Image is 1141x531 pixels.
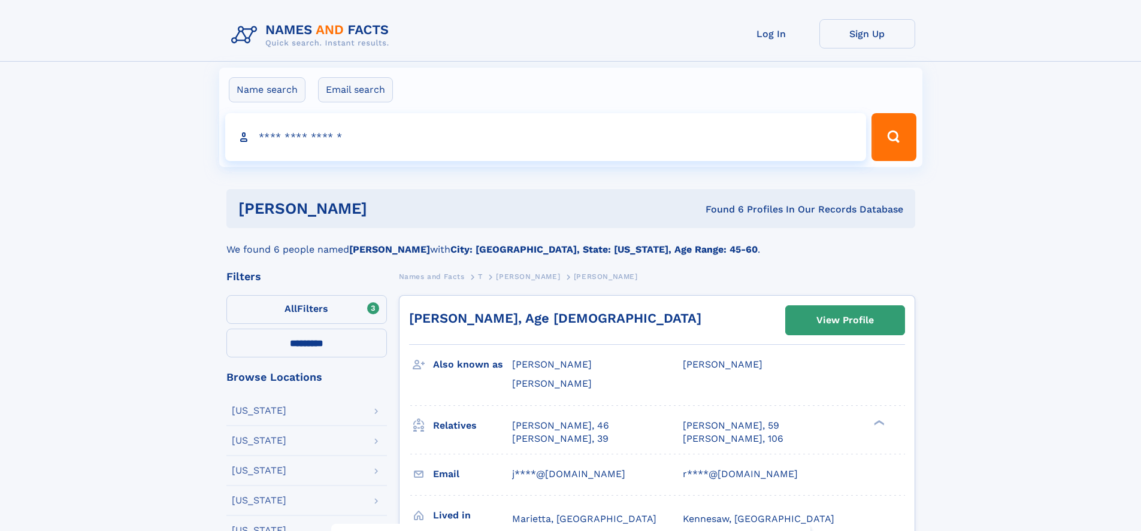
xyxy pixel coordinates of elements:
a: Log In [724,19,819,48]
a: [PERSON_NAME], 46 [512,419,609,432]
h1: [PERSON_NAME] [238,201,537,216]
label: Email search [318,77,393,102]
a: Sign Up [819,19,915,48]
h3: Relatives [433,415,512,436]
span: [PERSON_NAME] [496,272,560,281]
h3: Lived in [433,505,512,526]
b: City: [GEOGRAPHIC_DATA], State: [US_STATE], Age Range: 45-60 [450,244,758,255]
span: [PERSON_NAME] [683,359,762,370]
a: [PERSON_NAME], 59 [683,419,779,432]
div: Filters [226,271,387,282]
a: View Profile [786,306,904,335]
span: T [478,272,483,281]
label: Filters [226,295,387,324]
a: T [478,269,483,284]
div: ❯ [871,418,885,426]
a: Names and Facts [399,269,465,284]
span: Kennesaw, [GEOGRAPHIC_DATA] [683,513,834,524]
div: [US_STATE] [232,406,286,415]
b: [PERSON_NAME] [349,244,430,255]
label: Name search [229,77,305,102]
input: search input [225,113,867,161]
div: Browse Locations [226,372,387,383]
span: Marietta, [GEOGRAPHIC_DATA] [512,513,656,524]
span: [PERSON_NAME] [574,272,638,281]
span: [PERSON_NAME] [512,359,592,370]
img: Logo Names and Facts [226,19,399,51]
a: [PERSON_NAME], 106 [683,432,783,445]
div: Found 6 Profiles In Our Records Database [536,203,903,216]
div: [US_STATE] [232,466,286,475]
button: Search Button [871,113,916,161]
h3: Email [433,464,512,484]
div: [US_STATE] [232,496,286,505]
a: [PERSON_NAME] [496,269,560,284]
h3: Also known as [433,354,512,375]
span: [PERSON_NAME] [512,378,592,389]
div: [US_STATE] [232,436,286,445]
div: View Profile [816,307,874,334]
a: [PERSON_NAME], Age [DEMOGRAPHIC_DATA] [409,311,701,326]
div: We found 6 people named with . [226,228,915,257]
a: [PERSON_NAME], 39 [512,432,609,445]
span: All [285,303,297,314]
